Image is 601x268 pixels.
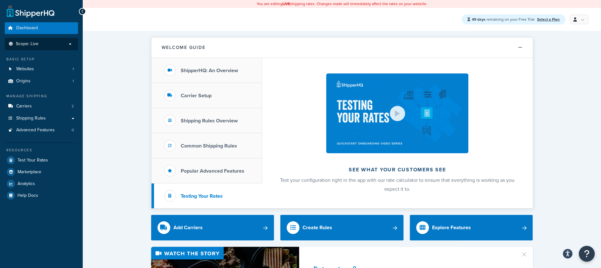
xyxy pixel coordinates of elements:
span: Carriers [16,104,32,109]
strong: 49 days [472,17,486,22]
span: Dashboard [16,25,38,31]
li: Origins [5,75,78,87]
div: Basic Setup [5,57,78,62]
div: Add Carriers [173,223,203,232]
h3: ShipperHQ: An Overview [181,68,238,73]
h3: Popular Advanced Features [181,168,244,174]
a: Dashboard [5,22,78,34]
div: Manage Shipping [5,93,78,99]
a: Analytics [5,178,78,189]
li: Websites [5,63,78,75]
a: Websites1 [5,63,78,75]
span: 2 [72,104,74,109]
a: Help Docs [5,190,78,201]
span: Test Your Rates [17,158,48,163]
h3: Shipping Rules Overview [181,118,238,124]
a: Add Carriers [151,215,274,240]
a: Shipping Rules [5,113,78,124]
a: Create Rules [280,215,403,240]
span: remaining on your Free Trial [472,17,535,22]
span: Scope: Live [16,41,38,47]
a: Test Your Rates [5,155,78,166]
button: Open Resource Center [579,246,595,262]
a: Carriers2 [5,100,78,112]
li: Advanced Features [5,124,78,136]
div: Explore Features [432,223,471,232]
div: Create Rules [303,223,332,232]
li: Carriers [5,100,78,112]
h2: Welcome Guide [162,45,206,50]
span: 0 [72,127,74,133]
span: 1 [73,79,74,84]
span: Help Docs [17,193,38,198]
span: Analytics [17,181,35,187]
a: Origins1 [5,75,78,87]
span: Test your configuration right in the app with our rate calculator to ensure that everything is wo... [280,176,514,193]
b: LIVE [283,1,290,7]
a: Explore Features [410,215,533,240]
h3: Common Shipping Rules [181,143,237,149]
span: 1 [73,66,74,72]
h2: See what your customers see [279,167,516,173]
img: See what your customers see [326,73,468,153]
span: Origins [16,79,31,84]
button: Welcome Guide [151,38,533,58]
a: Advanced Features0 [5,124,78,136]
span: Websites [16,66,34,72]
div: Resources [5,148,78,153]
h3: Testing Your Rates [181,193,223,199]
h3: Carrier Setup [181,93,212,99]
span: Shipping Rules [16,116,46,121]
span: Advanced Features [16,127,55,133]
a: Select a Plan [537,17,560,22]
a: Marketplace [5,166,78,178]
span: Marketplace [17,169,41,175]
